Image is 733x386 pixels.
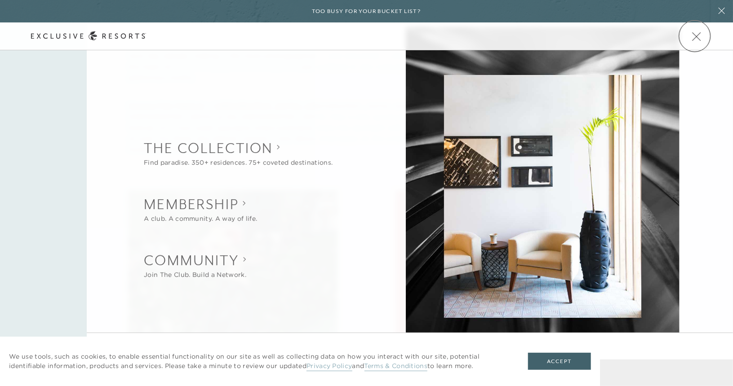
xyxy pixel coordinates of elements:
h2: The Collection [144,138,333,158]
button: Show Membership sub-navigation [144,194,257,224]
div: Join The Club. Build a Network. [144,270,246,280]
p: We use tools, such as cookies, to enable essential functionality on our site as well as collectin... [9,352,510,371]
h2: Membership [144,194,257,214]
button: Show Community sub-navigation [144,250,246,280]
button: Show The Collection sub-navigation [144,138,333,167]
div: A club. A community. A way of life. [144,214,257,224]
h6: Too busy for your bucket list? [312,7,421,16]
a: Privacy Policy [307,362,352,371]
button: Open navigation [691,33,702,39]
h2: Community [144,250,246,270]
div: Find paradise. 350+ residences. 75+ coveted destinations. [144,158,333,167]
button: Accept [528,353,591,370]
a: Terms & Conditions [364,362,428,371]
